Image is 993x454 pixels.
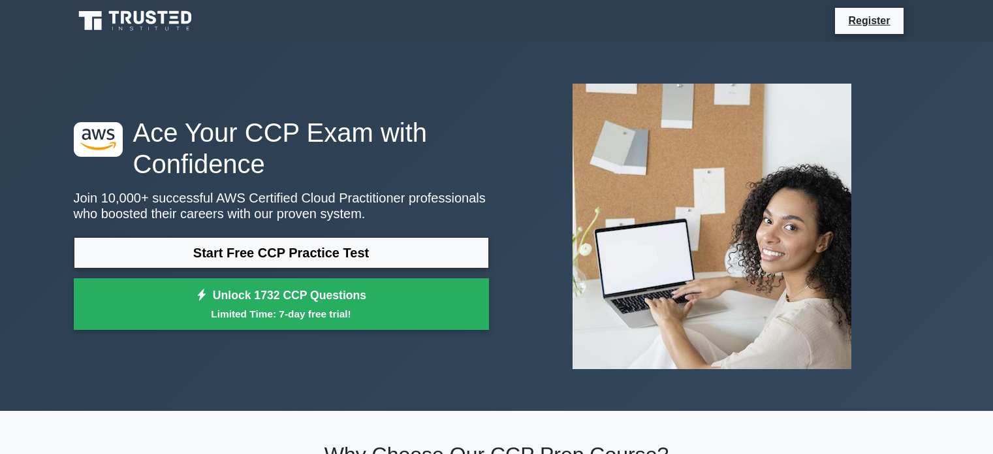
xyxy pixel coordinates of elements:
[840,12,898,29] a: Register
[74,117,489,180] h1: Ace Your CCP Exam with Confidence
[74,237,489,268] a: Start Free CCP Practice Test
[74,190,489,221] p: Join 10,000+ successful AWS Certified Cloud Practitioner professionals who boosted their careers ...
[74,278,489,331] a: Unlock 1732 CCP QuestionsLimited Time: 7-day free trial!
[90,306,473,321] small: Limited Time: 7-day free trial!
